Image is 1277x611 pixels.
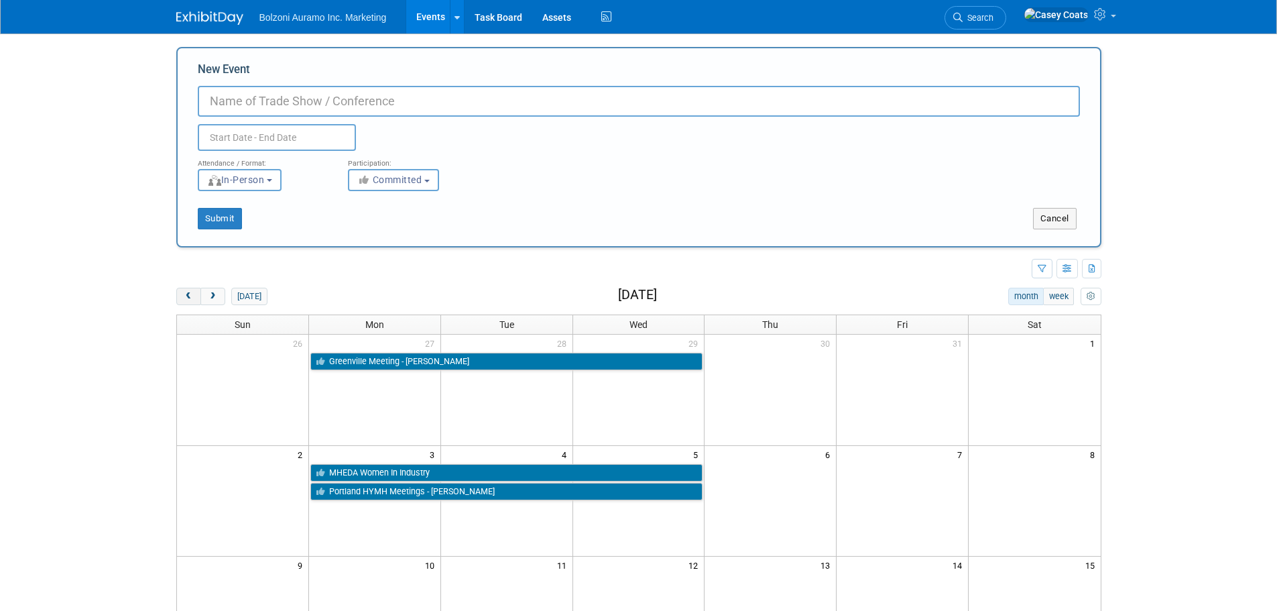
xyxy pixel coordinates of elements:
input: Start Date - End Date [198,124,356,151]
span: Sat [1028,319,1042,330]
label: New Event [198,62,250,82]
button: week [1043,288,1074,305]
button: In-Person [198,169,282,191]
div: Attendance / Format: [198,151,328,168]
i: Personalize Calendar [1087,292,1095,301]
span: In-Person [207,174,265,185]
button: Submit [198,208,242,229]
a: Greenville Meeting - [PERSON_NAME] [310,353,703,370]
span: 2 [296,446,308,463]
span: 4 [560,446,572,463]
span: Sun [235,319,251,330]
span: 7 [956,446,968,463]
button: Committed [348,169,439,191]
span: 14 [951,557,968,573]
img: ExhibitDay [176,11,243,25]
img: Casey Coats [1024,7,1089,22]
span: Tue [499,319,514,330]
div: Participation: [348,151,478,168]
span: 27 [424,335,440,351]
button: [DATE] [231,288,267,305]
span: Thu [762,319,778,330]
span: 30 [819,335,836,351]
span: 15 [1084,557,1101,573]
button: next [200,288,225,305]
span: Committed [357,174,422,185]
button: Cancel [1033,208,1077,229]
span: 29 [687,335,704,351]
a: MHEDA Women In Industry [310,464,703,482]
span: Fri [897,319,908,330]
span: 8 [1089,446,1101,463]
span: Wed [629,319,648,330]
button: month [1008,288,1044,305]
h2: [DATE] [618,288,657,302]
span: 5 [692,446,704,463]
button: prev [176,288,201,305]
span: 31 [951,335,968,351]
span: 3 [428,446,440,463]
a: Portland HYMH Meetings - [PERSON_NAME] [310,483,703,500]
input: Name of Trade Show / Conference [198,86,1080,117]
span: Search [963,13,993,23]
span: Bolzoni Auramo Inc. Marketing [259,12,387,23]
span: 12 [687,557,704,573]
span: 6 [824,446,836,463]
span: 9 [296,557,308,573]
span: 1 [1089,335,1101,351]
span: Mon [365,319,384,330]
span: 13 [819,557,836,573]
span: 26 [292,335,308,351]
span: 10 [424,557,440,573]
span: 11 [556,557,572,573]
button: myCustomButton [1081,288,1101,305]
span: 28 [556,335,572,351]
a: Search [945,6,1006,30]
